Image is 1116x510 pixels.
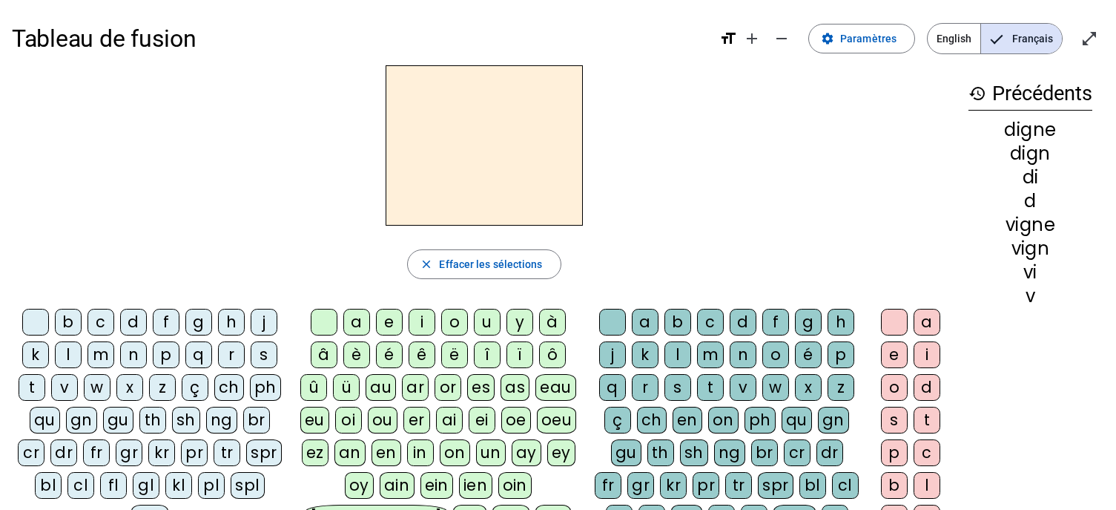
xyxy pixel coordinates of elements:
[758,472,793,499] div: spr
[968,192,1092,210] div: d
[120,309,147,336] div: d
[725,472,752,499] div: tr
[380,472,415,499] div: ain
[547,439,575,466] div: ey
[459,472,492,499] div: ien
[647,439,674,466] div: th
[673,407,702,434] div: en
[697,374,724,401] div: t
[535,374,576,401] div: eau
[368,407,397,434] div: ou
[474,341,501,368] div: î
[149,374,176,401] div: z
[762,374,789,401] div: w
[832,472,859,499] div: cl
[968,240,1092,258] div: vign
[420,258,433,271] mat-icon: close
[402,374,429,401] div: ar
[165,472,192,499] div: kl
[19,374,45,401] div: t
[968,121,1092,139] div: digne
[762,341,789,368] div: o
[133,472,159,499] div: gl
[243,407,270,434] div: br
[376,309,403,336] div: e
[250,374,281,401] div: ph
[439,255,542,273] span: Effacer les sélections
[637,407,667,434] div: ch
[182,374,208,401] div: ç
[599,341,626,368] div: j
[343,309,370,336] div: a
[808,24,915,53] button: Paramètres
[441,309,468,336] div: o
[828,309,854,336] div: h
[968,169,1092,186] div: di
[22,341,49,368] div: k
[1074,24,1104,53] button: Entrer en plein écran
[816,439,843,466] div: dr
[231,472,265,499] div: spl
[469,407,495,434] div: ei
[50,439,77,466] div: dr
[914,439,940,466] div: c
[818,407,849,434] div: gn
[751,439,778,466] div: br
[506,341,533,368] div: ï
[407,439,434,466] div: in
[914,407,940,434] div: t
[420,472,454,499] div: ein
[632,374,658,401] div: r
[881,472,908,499] div: b
[88,309,114,336] div: c
[311,341,337,368] div: â
[821,32,834,45] mat-icon: settings
[539,309,566,336] div: à
[302,439,328,466] div: ez
[435,374,461,401] div: or
[927,23,1063,54] mat-button-toggle-group: Language selection
[120,341,147,368] div: n
[246,439,282,466] div: spr
[743,30,761,48] mat-icon: add
[181,439,208,466] div: pr
[218,309,245,336] div: h
[795,374,822,401] div: x
[881,407,908,434] div: s
[730,341,756,368] div: n
[100,472,127,499] div: fl
[762,309,789,336] div: f
[334,439,366,466] div: an
[730,309,756,336] div: d
[744,407,776,434] div: ph
[968,264,1092,281] div: vi
[345,472,374,499] div: oy
[914,341,940,368] div: i
[116,374,143,401] div: x
[632,341,658,368] div: k
[595,472,621,499] div: fr
[737,24,767,53] button: Augmenter la taille de la police
[409,309,435,336] div: i
[251,341,277,368] div: s
[968,85,986,102] mat-icon: history
[83,439,110,466] div: fr
[66,407,97,434] div: gn
[828,341,854,368] div: p
[153,309,179,336] div: f
[300,374,327,401] div: û
[501,374,529,401] div: as
[539,341,566,368] div: ô
[51,374,78,401] div: v
[214,374,244,401] div: ch
[697,309,724,336] div: c
[828,374,854,401] div: z
[206,407,237,434] div: ng
[148,439,175,466] div: kr
[664,341,691,368] div: l
[366,374,396,401] div: au
[407,249,561,279] button: Effacer les sélections
[968,287,1092,305] div: v
[139,407,166,434] div: th
[632,309,658,336] div: a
